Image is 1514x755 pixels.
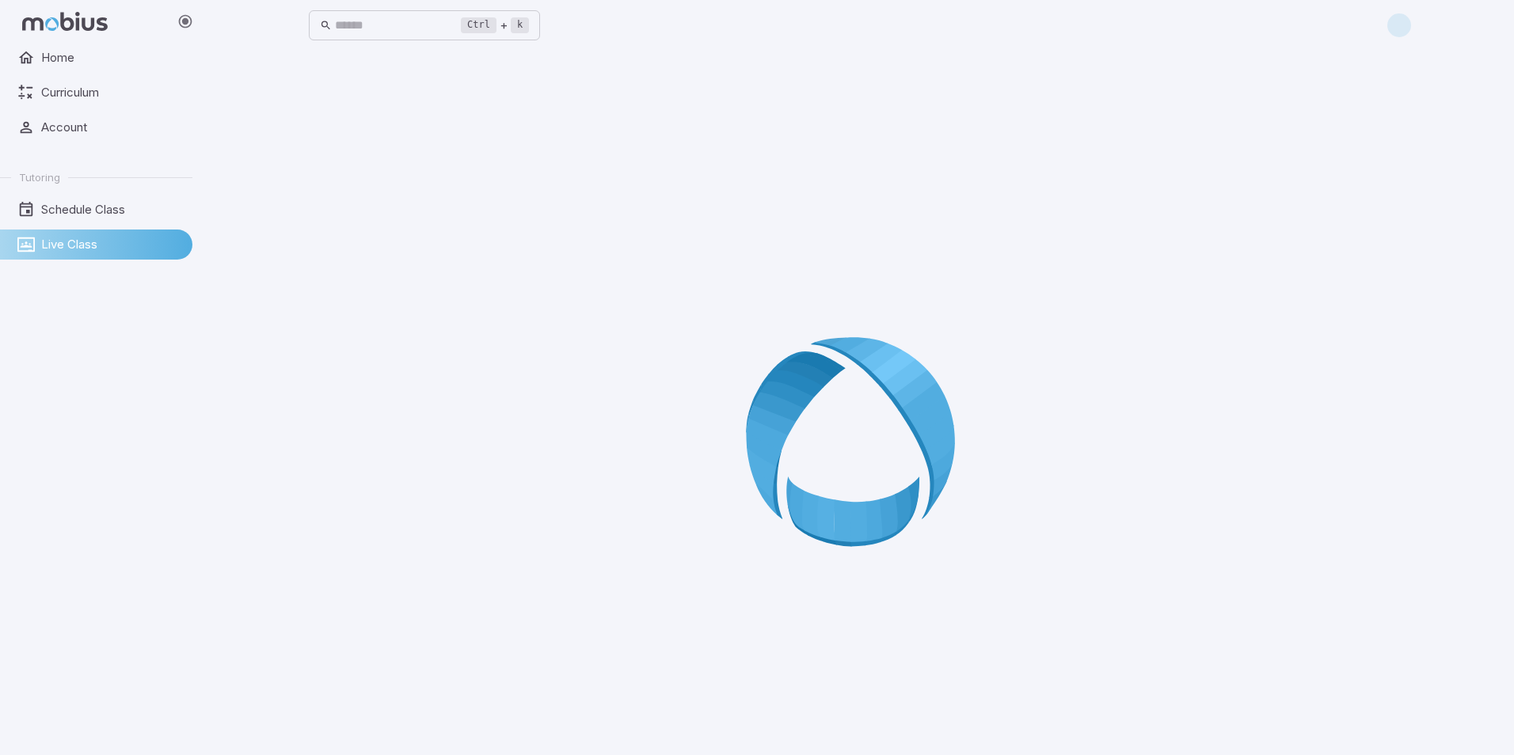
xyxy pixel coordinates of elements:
kbd: Ctrl [461,17,496,33]
span: Home [41,49,181,66]
div: + [461,16,529,35]
img: triangle.png [1387,13,1411,37]
kbd: k [511,17,529,33]
span: Account [41,119,181,136]
span: Live Class [41,236,181,253]
span: Tutoring [19,170,60,184]
span: Curriculum [41,84,181,101]
span: Schedule Class [41,201,181,218]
